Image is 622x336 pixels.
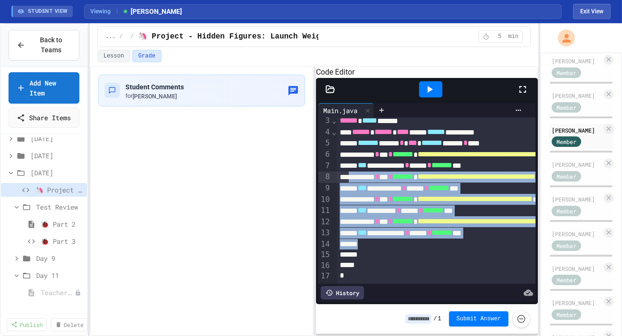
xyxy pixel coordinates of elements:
[556,68,576,77] span: Member
[125,92,184,100] div: for
[36,270,83,280] span: Day 11
[318,239,331,250] div: 14
[318,138,331,149] div: 5
[318,106,362,115] div: Main.java
[30,151,83,161] span: [DATE]
[9,30,79,60] button: Back to Teams
[318,149,331,161] div: 6
[318,271,331,281] div: 17
[318,228,331,239] div: 13
[97,50,130,62] button: Lesson
[131,33,134,40] span: /
[552,160,602,169] div: [PERSON_NAME]
[318,194,331,206] div: 10
[41,236,83,246] span: 🐞 Part 3
[318,103,374,117] div: Main.java
[552,57,602,65] div: [PERSON_NAME]
[552,195,602,203] div: [PERSON_NAME]
[433,315,437,323] span: /
[556,241,576,250] span: Member
[552,230,602,238] div: [PERSON_NAME]
[512,310,530,328] button: Force resubmission of student's answer (Admin only)
[556,172,576,181] span: Member
[9,107,79,128] a: Share Items
[449,311,509,326] button: Submit Answer
[318,161,331,172] div: 7
[318,205,331,217] div: 11
[318,183,331,194] div: 9
[318,172,331,183] div: 8
[556,276,576,284] span: Member
[41,219,83,229] span: 🐞 Part 2
[316,67,538,78] h6: Code Editor
[552,264,602,273] div: [PERSON_NAME]
[90,7,117,16] span: Viewing
[318,250,331,260] div: 15
[75,289,81,296] div: Unpublished
[30,168,83,178] span: [DATE]
[31,35,71,55] span: Back to Teams
[318,127,331,138] div: 4
[35,185,83,195] span: 🦄 Project - Hidden Figures: Launch Weight Calculator
[119,33,123,40] span: /
[556,310,576,319] span: Member
[318,260,331,271] div: 16
[552,91,602,100] div: [PERSON_NAME]
[122,7,182,17] span: [PERSON_NAME]
[318,115,331,127] div: 3
[331,116,337,125] span: Fold line
[548,27,577,49] div: My Account
[331,127,337,136] span: Fold line
[7,318,47,331] a: Publish
[138,31,380,42] span: 🦄 Project - Hidden Figures: Launch Weight Calculator
[556,103,576,112] span: Member
[41,288,75,298] span: Teacher Day Plan
[457,315,501,323] span: Submit Answer
[438,315,441,323] span: 1
[28,8,68,16] span: STUDENT VIEW
[318,217,331,228] div: 12
[552,126,602,134] div: [PERSON_NAME]
[556,137,576,146] span: Member
[573,4,611,19] button: Exit student view
[51,318,88,331] a: Delete
[321,286,364,299] div: History
[492,33,507,40] span: 5
[30,134,83,144] span: [DATE]
[9,72,79,104] a: Add New Item
[36,253,83,263] span: Day 9
[36,202,83,212] span: Test Review
[556,207,576,215] span: Member
[132,50,162,62] button: Grade
[125,83,184,91] span: Student Comments
[508,33,519,40] span: min
[105,33,116,40] span: ...
[552,298,602,307] div: [PERSON_NAME]
[133,93,177,100] span: [PERSON_NAME]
